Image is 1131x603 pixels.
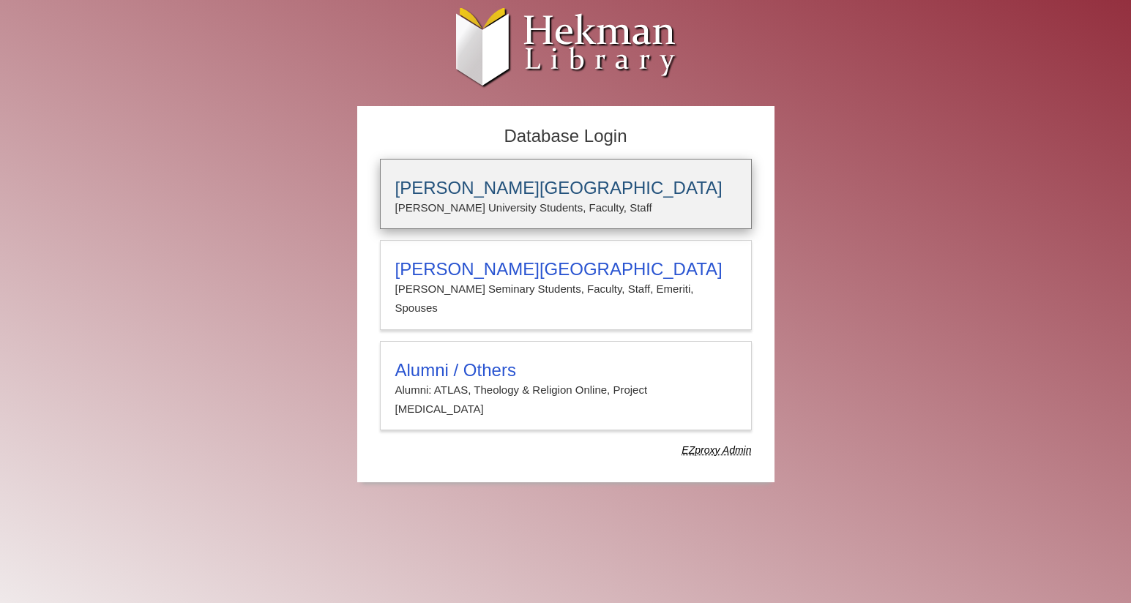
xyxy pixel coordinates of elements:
a: [PERSON_NAME][GEOGRAPHIC_DATA][PERSON_NAME] Seminary Students, Faculty, Staff, Emeriti, Spouses [380,240,752,330]
dfn: Use Alumni login [682,444,751,456]
h3: [PERSON_NAME][GEOGRAPHIC_DATA] [395,259,736,280]
a: [PERSON_NAME][GEOGRAPHIC_DATA][PERSON_NAME] University Students, Faculty, Staff [380,159,752,229]
p: [PERSON_NAME] Seminary Students, Faculty, Staff, Emeriti, Spouses [395,280,736,318]
summary: Alumni / OthersAlumni: ATLAS, Theology & Religion Online, Project [MEDICAL_DATA] [395,360,736,419]
p: [PERSON_NAME] University Students, Faculty, Staff [395,198,736,217]
p: Alumni: ATLAS, Theology & Religion Online, Project [MEDICAL_DATA] [395,381,736,419]
h3: Alumni / Others [395,360,736,381]
h3: [PERSON_NAME][GEOGRAPHIC_DATA] [395,178,736,198]
h2: Database Login [373,121,759,151]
